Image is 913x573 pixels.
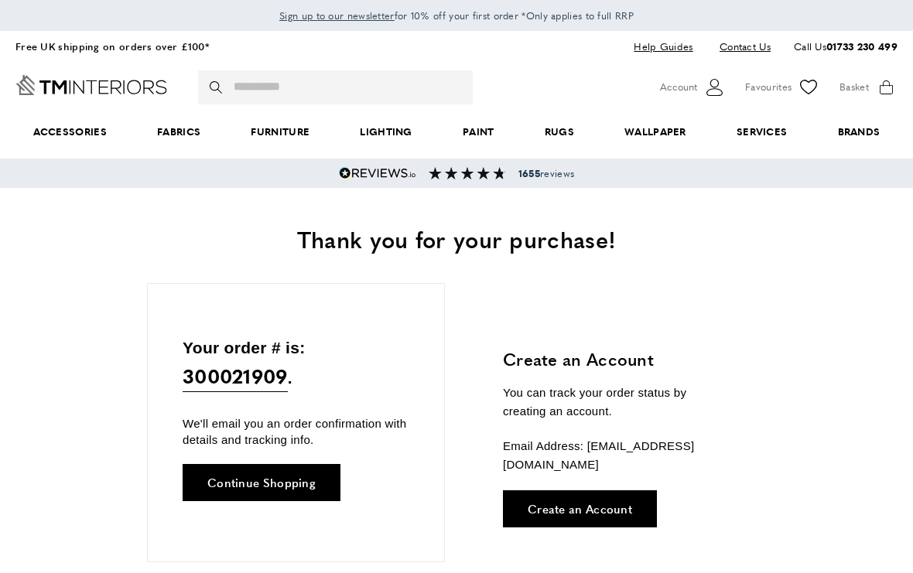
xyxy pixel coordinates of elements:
a: Services [711,108,812,155]
span: Create an Account [528,503,632,514]
span: Sign up to our newsletter [279,9,395,22]
span: Account [660,79,697,95]
span: for 10% off your first order *Only applies to full RRP [279,9,634,22]
a: Favourites [745,76,820,99]
img: Reviews section [429,167,506,179]
h3: Create an Account [503,347,731,371]
a: Help Guides [622,36,704,57]
a: 01733 230 499 [826,39,898,53]
strong: 1655 [518,166,540,180]
p: Call Us [794,39,898,55]
a: Lighting [335,108,438,155]
a: Paint [437,108,519,155]
p: Your order # is: . [183,335,409,393]
button: Search [210,70,225,104]
span: reviews [518,167,574,179]
a: Sign up to our newsletter [279,8,395,23]
p: You can track your order status by creating an account. [503,384,731,421]
a: Furniture [226,108,335,155]
button: Customer Account [660,76,726,99]
span: Favourites [745,79,792,95]
a: Fabrics [132,108,226,155]
a: Contact Us [708,36,771,57]
a: Create an Account [503,490,657,527]
p: Email Address: [EMAIL_ADDRESS][DOMAIN_NAME] [503,437,731,474]
span: Continue Shopping [207,476,316,488]
span: 300021909 [183,360,288,392]
img: Reviews.io 5 stars [339,167,416,179]
a: Wallpaper [599,108,711,155]
a: Continue Shopping [183,464,340,501]
a: Rugs [519,108,599,155]
a: Free UK shipping on orders over £100* [15,39,209,53]
p: We'll email you an order confirmation with details and tracking info. [183,415,409,448]
span: Accessories [8,108,132,155]
a: Brands [812,108,905,155]
a: Go to Home page [15,75,167,95]
span: Thank you for your purchase! [297,222,616,255]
